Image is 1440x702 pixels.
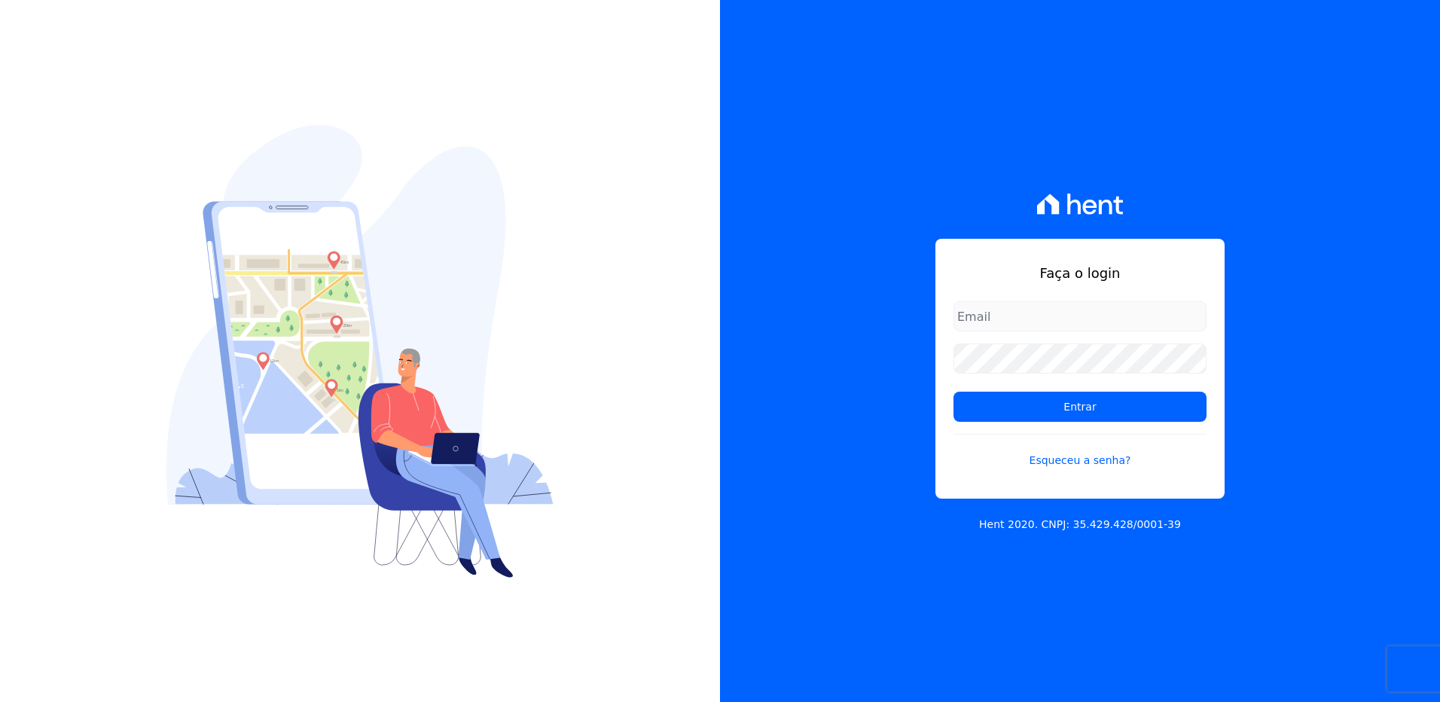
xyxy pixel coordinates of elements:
[953,263,1207,283] h1: Faça o login
[979,517,1181,533] p: Hent 2020. CNPJ: 35.429.428/0001-39
[953,434,1207,469] a: Esqueceu a senha?
[953,392,1207,422] input: Entrar
[166,125,554,578] img: Login
[953,301,1207,331] input: Email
